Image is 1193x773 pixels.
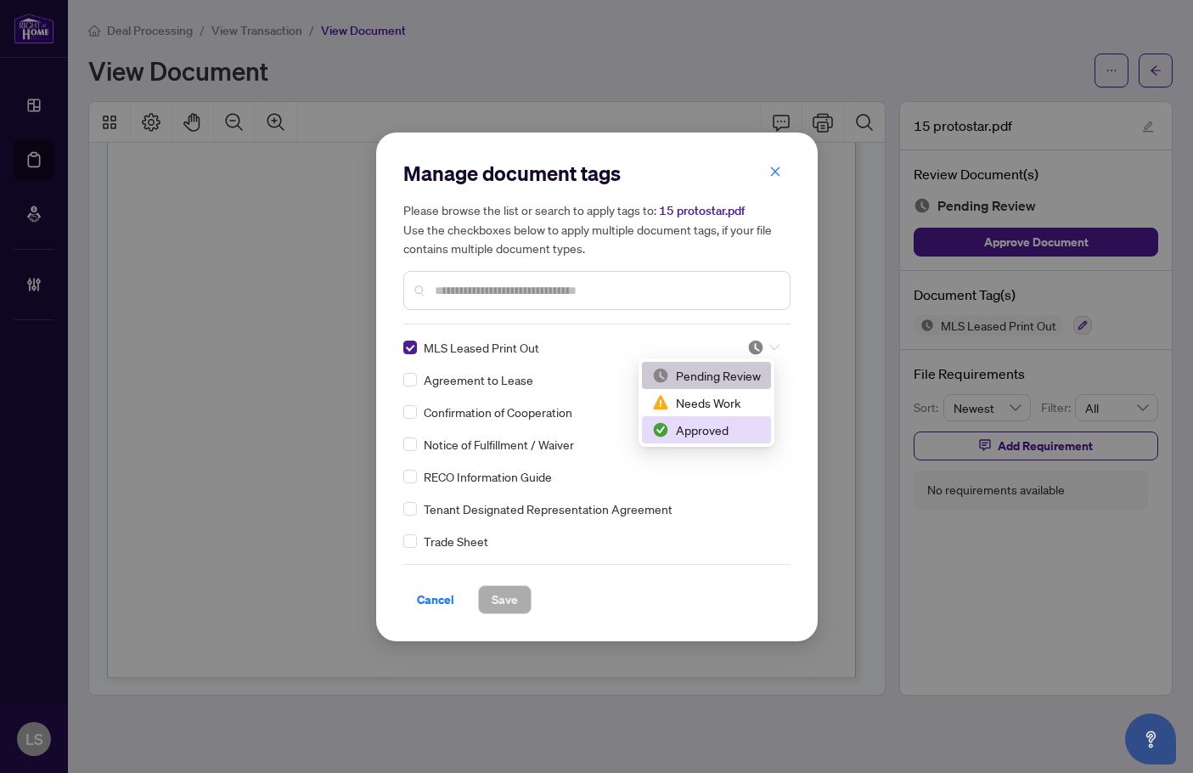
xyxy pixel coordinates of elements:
[652,420,761,439] div: Approved
[417,586,454,613] span: Cancel
[424,338,539,357] span: MLS Leased Print Out
[403,200,791,257] h5: Please browse the list or search to apply tags to: Use the checkboxes below to apply multiple doc...
[659,203,745,218] span: 15 protostar.pdf
[652,421,669,438] img: status
[403,160,791,187] h2: Manage document tags
[642,389,771,416] div: Needs Work
[424,435,574,454] span: Notice of Fulfillment / Waiver
[478,585,532,614] button: Save
[642,362,771,389] div: Pending Review
[652,366,761,385] div: Pending Review
[424,370,533,389] span: Agreement to Lease
[747,339,779,356] span: Pending Review
[403,585,468,614] button: Cancel
[747,339,764,356] img: status
[652,367,669,384] img: status
[1125,714,1176,765] button: Open asap
[424,532,488,550] span: Trade Sheet
[424,403,572,421] span: Confirmation of Cooperation
[642,416,771,443] div: Approved
[424,467,552,486] span: RECO Information Guide
[652,394,669,411] img: status
[424,499,672,518] span: Tenant Designated Representation Agreement
[769,166,781,178] span: close
[652,393,761,412] div: Needs Work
